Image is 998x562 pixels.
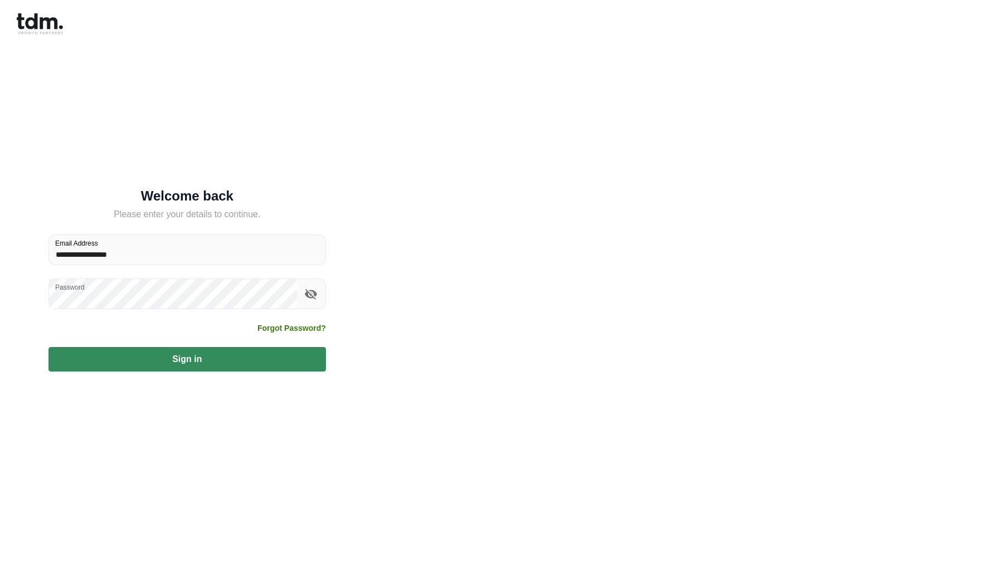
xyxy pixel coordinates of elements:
label: Email Address [55,238,98,248]
button: Sign in [48,347,326,372]
a: Forgot Password? [257,322,326,334]
button: toggle password visibility [301,285,320,304]
h5: Welcome back [48,190,326,202]
h5: Please enter your details to continue. [48,208,326,221]
label: Password [55,282,85,292]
